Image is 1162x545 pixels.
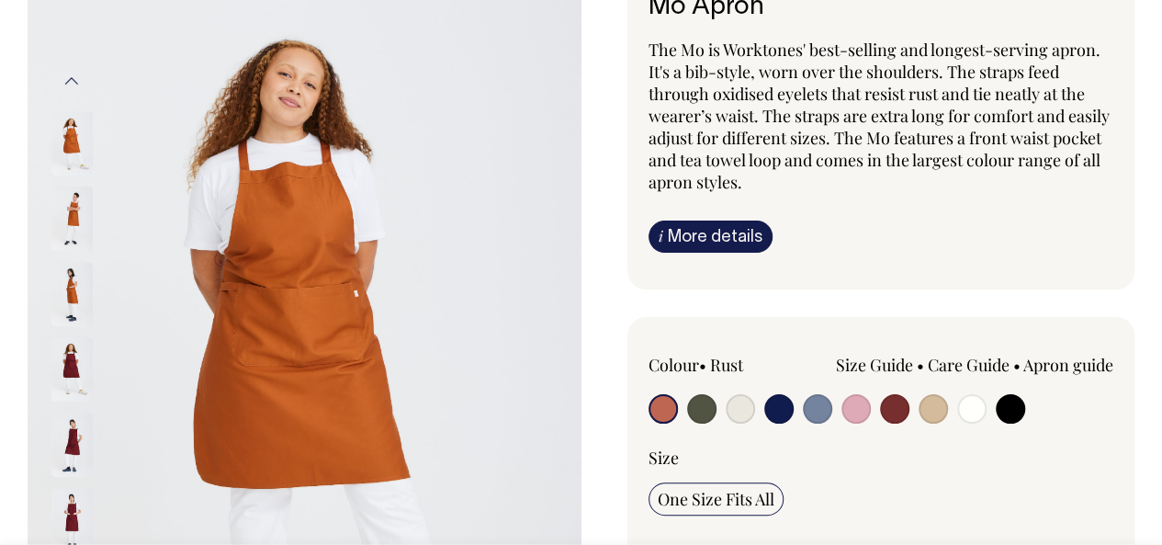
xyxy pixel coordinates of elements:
[649,221,773,253] a: iMore details
[649,447,1114,469] div: Size
[51,337,93,402] img: burgundy
[659,226,663,245] span: i
[649,39,1110,193] span: The Mo is Worktones' best-selling and longest-serving apron. It's a bib-style, worn over the shou...
[649,354,835,376] div: Colour
[836,354,913,376] a: Size Guide
[1023,354,1113,376] a: Apron guide
[51,111,93,176] img: rust
[699,354,706,376] span: •
[917,354,924,376] span: •
[1013,354,1021,376] span: •
[928,354,1010,376] a: Care Guide
[710,354,743,376] label: Rust
[51,187,93,251] img: rust
[51,413,93,477] img: burgundy
[649,483,784,516] input: One Size Fits All
[58,60,85,101] button: Previous
[51,262,93,326] img: rust
[658,488,774,510] span: One Size Fits All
